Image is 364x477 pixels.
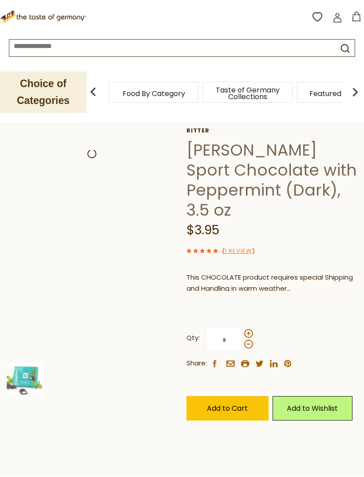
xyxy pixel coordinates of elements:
[222,247,255,255] span: ( )
[186,221,219,239] span: $3.95
[273,396,352,421] a: Add to Wishlist
[225,247,252,256] a: 1 Review
[186,272,357,294] p: This CHOCOLATE product requires special Shipping and Handling in warm weather
[207,403,248,413] span: Add to Cart
[186,140,357,220] h1: [PERSON_NAME] Sport Chocolate with Peppermint (Dark), 3.5 oz
[186,358,207,369] span: Share:
[212,87,283,100] a: Taste of Germany Collections
[186,333,200,344] strong: Qty:
[123,90,185,97] a: Food By Category
[186,396,269,421] button: Add to Cart
[84,83,102,101] img: previous arrow
[186,127,357,134] a: Ritter
[346,83,364,101] img: next arrow
[7,362,42,398] img: Ritter Sport Chocolate with Peppermint (Dark), 3.5 oz
[206,328,242,352] input: Qty:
